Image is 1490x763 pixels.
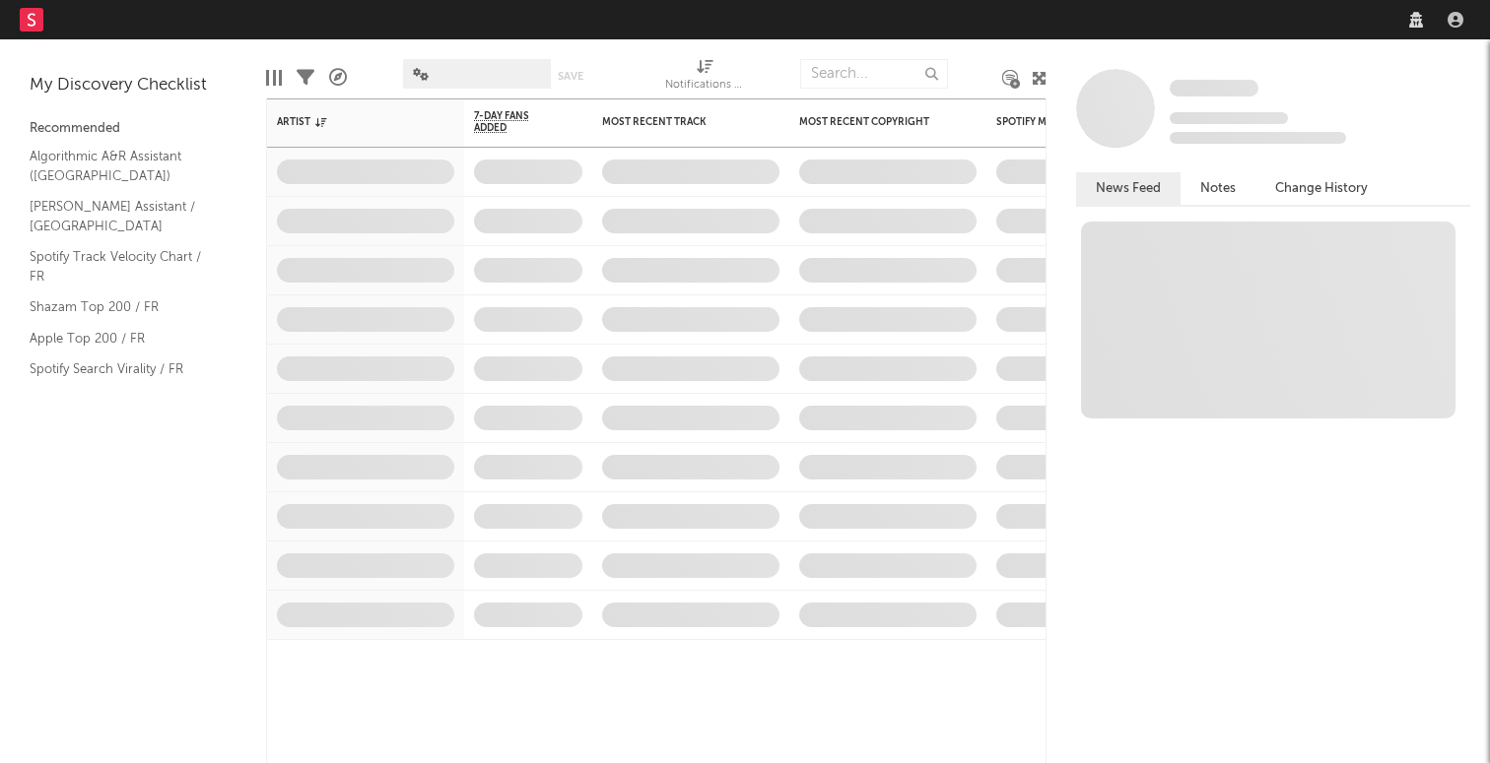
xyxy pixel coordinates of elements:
div: A&R Pipeline [329,49,347,106]
div: Most Recent Copyright [799,116,947,128]
a: Shazam Top 200 / FR [30,296,217,318]
button: Notes [1181,172,1255,205]
div: Notifications (Artist) [665,49,744,106]
button: Change History [1255,172,1388,205]
span: 7-Day Fans Added [474,110,553,134]
button: Save [558,71,583,82]
input: Search... [800,59,948,89]
span: Some Artist [1170,80,1258,96]
a: Spotify Search Virality / FR [30,358,217,380]
div: Edit Columns [266,49,282,106]
a: Spotify Track Velocity Chart / FR [30,246,217,286]
div: My Discovery Checklist [30,74,237,97]
span: Tracking Since: [DATE] [1170,112,1288,124]
button: News Feed [1076,172,1181,205]
div: Most Recent Track [602,116,750,128]
div: Spotify Monthly Listeners [996,116,1144,128]
a: [PERSON_NAME] Assistant / [GEOGRAPHIC_DATA] [30,196,217,236]
div: Artist [277,116,425,128]
a: Some Artist [1170,79,1258,98]
div: Notifications (Artist) [665,74,744,97]
a: Algorithmic A&R Assistant ([GEOGRAPHIC_DATA]) [30,146,217,186]
span: 0 fans last week [1170,132,1346,144]
a: Apple Top 200 / FR [30,328,217,350]
div: Filters [297,49,314,106]
div: Recommended [30,117,237,141]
